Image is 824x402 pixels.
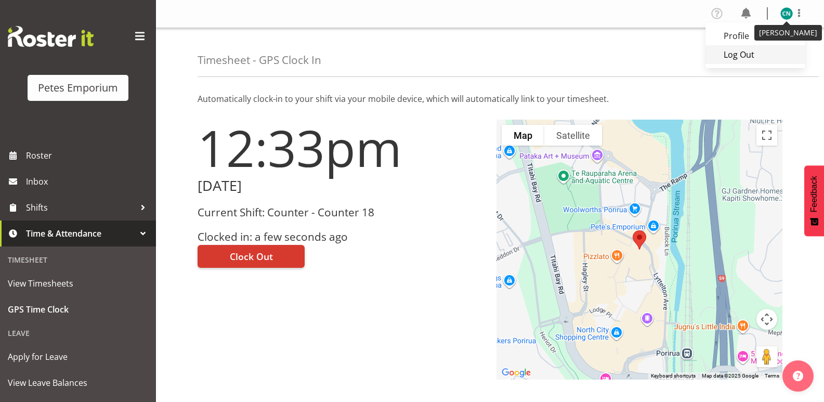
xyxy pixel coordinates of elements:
span: Clock Out [230,250,273,263]
button: Keyboard shortcuts [651,372,696,380]
a: View Leave Balances [3,370,153,396]
span: View Timesheets [8,276,148,291]
span: Apply for Leave [8,349,148,365]
button: Clock Out [198,245,305,268]
a: Open this area in Google Maps (opens a new window) [499,366,533,380]
h3: Current Shift: Counter - Counter 18 [198,206,484,218]
span: Inbox [26,174,151,189]
button: Show satellite imagery [544,125,602,146]
div: Petes Emporium [38,80,118,96]
button: Feedback - Show survey [804,165,824,236]
span: View Leave Balances [8,375,148,391]
h1: 12:33pm [198,120,484,176]
button: Drag Pegman onto the map to open Street View [756,346,777,367]
button: Map camera controls [756,309,777,330]
div: Timesheet [3,249,153,270]
img: christine-neville11214.jpg [780,7,793,20]
span: Roster [26,148,151,163]
a: GPS Time Clock [3,296,153,322]
button: Toggle fullscreen view [756,125,777,146]
span: Time & Attendance [26,226,135,241]
button: Show street map [502,125,544,146]
h3: Clocked in: a few seconds ago [198,231,484,243]
a: Terms (opens in new tab) [765,373,779,379]
img: Rosterit website logo [8,26,94,47]
h4: Timesheet - GPS Clock In [198,54,321,66]
a: Apply for Leave [3,344,153,370]
img: help-xxl-2.png [793,371,803,381]
span: GPS Time Clock [8,302,148,317]
a: Log Out [705,45,805,64]
h2: [DATE] [198,178,484,194]
div: Leave [3,322,153,344]
span: Feedback [809,176,819,212]
span: Shifts [26,200,135,215]
a: Profile [705,27,805,45]
span: Map data ©2025 Google [702,373,758,379]
p: Automatically clock-in to your shift via your mobile device, which will automatically link to you... [198,93,782,105]
img: Google [499,366,533,380]
a: View Timesheets [3,270,153,296]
